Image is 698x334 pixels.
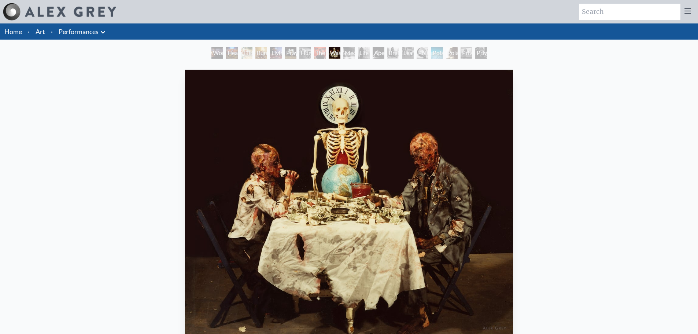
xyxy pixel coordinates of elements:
[285,47,296,59] div: Prayer Wheel
[48,23,56,40] li: ·
[314,47,326,59] div: The Beast
[579,4,680,20] input: Search
[226,47,238,59] div: Heart Net
[241,47,252,59] div: [DEMOGRAPHIC_DATA]
[343,47,355,59] div: Meditations on Mortality
[417,47,428,59] div: Polar Unity
[475,47,487,59] div: Private Subway
[299,47,311,59] div: Human Race
[358,47,370,59] div: Life Energy
[446,47,458,59] div: Polarity Works
[211,47,223,59] div: World Spirit
[255,47,267,59] div: Burnt Offering
[387,47,399,59] div: Brain Sack
[431,47,443,59] div: Polar Wandering
[59,26,99,37] a: Performances
[373,47,384,59] div: Apex
[402,47,414,59] div: Leaflets
[329,47,340,59] div: Wasteland
[25,23,33,40] li: ·
[461,47,472,59] div: Private Billboard
[270,47,282,59] div: Living Cross
[4,27,22,36] a: Home
[36,26,45,37] a: Art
